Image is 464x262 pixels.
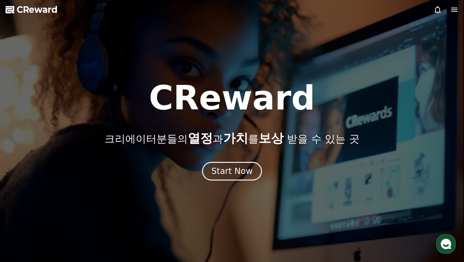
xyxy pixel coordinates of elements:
[6,4,58,15] a: CReward
[90,204,133,222] a: 설정
[2,204,46,222] a: 홈
[149,81,315,115] h1: CReward
[223,131,248,145] span: 가치
[22,215,26,220] span: 홈
[202,169,262,175] a: Start Now
[202,162,262,181] button: Start Now
[17,4,58,15] span: CReward
[259,131,284,145] span: 보상
[104,131,359,145] p: 크리에이터분들의 과 를 받을 수 있는 곳
[188,131,213,145] span: 열정
[64,215,72,221] span: 대화
[107,215,116,220] span: 설정
[211,166,253,177] div: Start Now
[46,204,90,222] a: 대화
